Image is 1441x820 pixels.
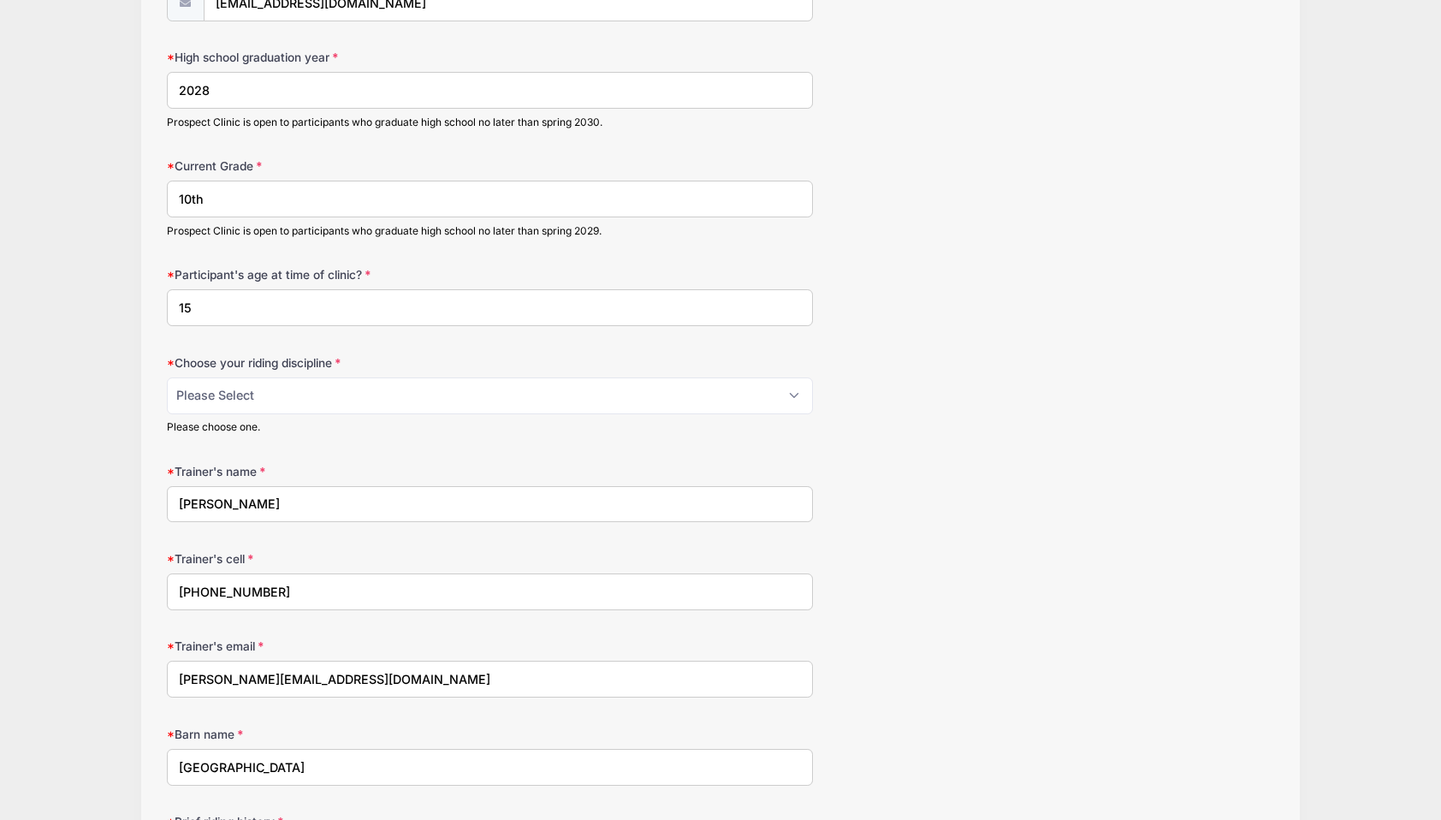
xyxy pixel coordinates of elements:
label: Choose your riding discipline [167,354,537,371]
label: Current Grade [167,157,537,175]
label: Trainer's email [167,638,537,655]
label: Trainer's name [167,463,537,480]
div: Prospect Clinic is open to participants who graduate high school no later than spring 2029. [167,223,813,239]
div: Prospect Clinic is open to participants who graduate high school no later than spring 2030. [167,115,813,130]
label: Barn name [167,726,537,743]
label: Trainer's cell [167,550,537,567]
label: Participant's age at time of clinic? [167,266,537,283]
div: Please choose one. [167,419,813,435]
label: High school graduation year [167,49,537,66]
